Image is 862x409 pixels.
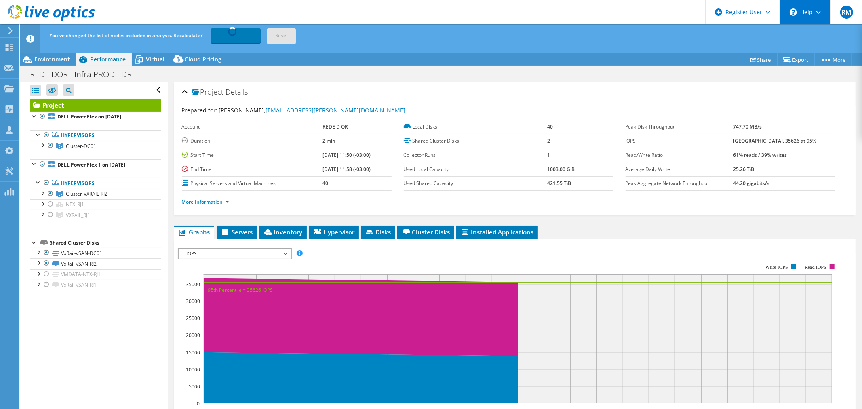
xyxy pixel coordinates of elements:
label: Local Disks [404,123,548,131]
label: Duration [182,137,322,145]
label: Start Time [182,151,322,159]
b: 40 [547,123,553,130]
span: Installed Applications [460,228,534,236]
a: VxRail-vSAN-DC01 [30,248,161,258]
span: RM [840,6,853,19]
a: Recalculating... [211,28,261,43]
span: You've changed the list of nodes included in analysis. Recalculate? [49,32,202,39]
a: NTX_RJ1 [30,199,161,210]
label: IOPS [626,137,733,145]
label: Peak Disk Throughput [626,123,733,131]
text: Read IOPS [805,264,826,270]
b: [DATE] 11:58 (-03:00) [322,166,371,173]
text: 25000 [186,315,200,322]
a: Project [30,99,161,112]
text: 35000 [186,281,200,288]
a: VMDATA-NTX-RJ1 [30,269,161,280]
span: Environment [34,55,70,63]
b: 1 [547,152,550,158]
a: More Information [182,198,229,205]
a: Share [744,53,778,66]
text: 20000 [186,332,200,339]
b: 1003.00 GiB [547,166,575,173]
span: [PERSON_NAME], [219,106,406,114]
b: 25.26 TiB [733,166,754,173]
a: VxRail-vSAN-RJ1 [30,280,161,290]
a: Export [777,53,815,66]
span: Hypervisor [313,228,355,236]
svg: \n [790,8,797,16]
span: Servers [221,228,253,236]
label: Prepared for: [182,106,218,114]
label: Peak Aggregate Network Throughput [626,179,733,188]
label: Shared Cluster Disks [404,137,548,145]
b: 2 [547,137,550,144]
b: 421.55 TiB [547,180,571,187]
b: 40 [322,180,328,187]
label: Physical Servers and Virtual Machines [182,179,322,188]
label: Used Local Capacity [404,165,548,173]
a: VxRail-vSAN-RJ2 [30,258,161,269]
text: Write IOPS [765,264,788,270]
a: DELL Power Flex 1 on [DATE] [30,159,161,170]
b: [GEOGRAPHIC_DATA], 35626 at 95% [733,137,816,144]
label: End Time [182,165,322,173]
b: 747.70 MB/s [733,123,762,130]
span: IOPS [183,249,287,259]
span: Details [226,87,248,97]
text: 0 [197,400,200,407]
a: VXRAIL_RJ1 [30,210,161,220]
text: 95th Percentile = 35626 IOPS [208,287,273,293]
a: More [814,53,852,66]
label: Average Daily Write [626,165,733,173]
a: DELL Power Flex on [DATE] [30,112,161,122]
b: DELL Power Flex on [DATE] [57,113,121,120]
div: Shared Cluster Disks [50,238,161,248]
a: Hypervisors [30,178,161,188]
a: [EMAIL_ADDRESS][PERSON_NAME][DOMAIN_NAME] [266,106,406,114]
span: NTX_RJ1 [66,201,84,208]
text: 30000 [186,298,200,305]
text: 15000 [186,349,200,356]
label: Account [182,123,322,131]
label: Used Shared Capacity [404,179,548,188]
label: Read/Write Ratio [626,151,733,159]
text: 5000 [189,383,200,390]
span: Project [192,88,224,96]
b: REDE D OR [322,123,348,130]
a: Hypervisors [30,130,161,141]
b: 44.20 gigabits/s [733,180,769,187]
span: Graphs [178,228,210,236]
b: [DATE] 11:50 (-03:00) [322,152,371,158]
b: DELL Power Flex 1 on [DATE] [57,161,125,168]
span: Cluster-DC01 [66,143,96,150]
span: VXRAIL_RJ1 [66,212,90,219]
a: Cluster-DC01 [30,141,161,151]
span: Virtual [146,55,164,63]
span: Performance [90,55,126,63]
span: Inventory [263,228,303,236]
span: Disks [365,228,391,236]
h1: REDE DOR - Infra PROD - DR [26,70,144,79]
span: Cluster Disks [401,228,450,236]
text: 10000 [186,366,200,373]
a: Cluster-VXRAIL-RJ2 [30,189,161,199]
b: 61% reads / 39% writes [733,152,787,158]
span: Cluster-VXRAIL-RJ2 [66,190,107,197]
span: Cloud Pricing [185,55,221,63]
label: Collector Runs [404,151,548,159]
b: 2 min [322,137,335,144]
